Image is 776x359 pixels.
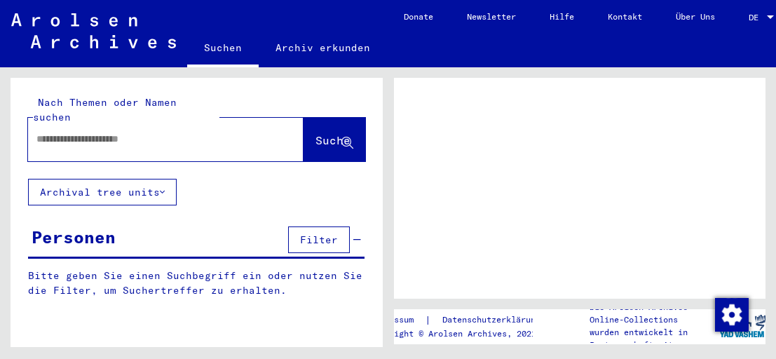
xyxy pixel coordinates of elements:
div: Zustimmung ändern [714,297,748,331]
img: Arolsen_neg.svg [11,13,176,48]
a: Datenschutzerklärung [431,313,557,327]
button: Filter [288,226,350,253]
button: Archival tree units [28,179,177,205]
p: Die Arolsen Archives Online-Collections [590,301,719,326]
span: DE [749,13,764,22]
mat-label: Nach Themen oder Namen suchen [33,96,177,123]
button: Suche [304,118,365,161]
div: | [369,313,557,327]
p: Copyright © Arolsen Archives, 2021 [369,327,557,340]
span: Filter [300,233,338,246]
div: Personen [32,224,116,250]
p: wurden entwickelt in Partnerschaft mit [590,326,719,351]
a: Impressum [369,313,425,327]
img: Zustimmung ändern [715,298,749,332]
a: Suchen [187,31,259,67]
a: Archiv erkunden [259,31,387,65]
span: Suche [315,133,350,147]
p: Bitte geben Sie einen Suchbegriff ein oder nutzen Sie die Filter, um Suchertreffer zu erhalten. [28,269,365,298]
